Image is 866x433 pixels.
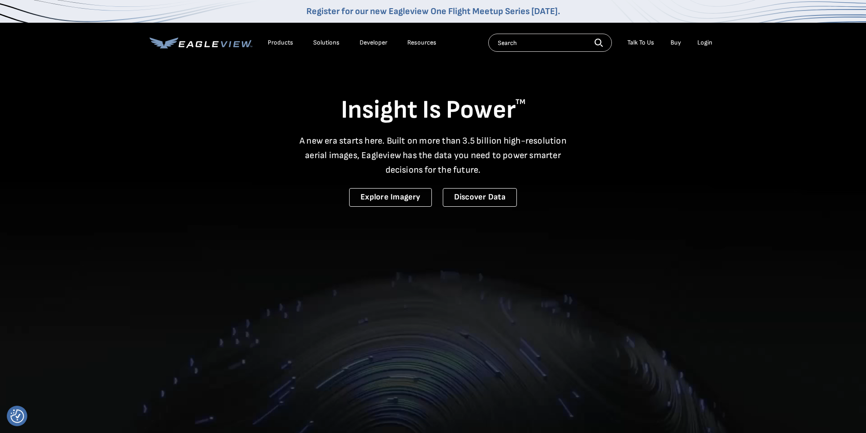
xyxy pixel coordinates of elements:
[268,39,293,47] div: Products
[697,39,712,47] div: Login
[443,188,517,207] a: Discover Data
[627,39,654,47] div: Talk To Us
[150,95,717,126] h1: Insight Is Power
[407,39,436,47] div: Resources
[294,134,572,177] p: A new era starts here. Built on more than 3.5 billion high-resolution aerial images, Eagleview ha...
[516,98,526,106] sup: TM
[306,6,560,17] a: Register for our new Eagleview One Flight Meetup Series [DATE].
[671,39,681,47] a: Buy
[360,39,387,47] a: Developer
[349,188,432,207] a: Explore Imagery
[313,39,340,47] div: Solutions
[10,409,24,423] button: Consent Preferences
[488,34,612,52] input: Search
[10,409,24,423] img: Revisit consent button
